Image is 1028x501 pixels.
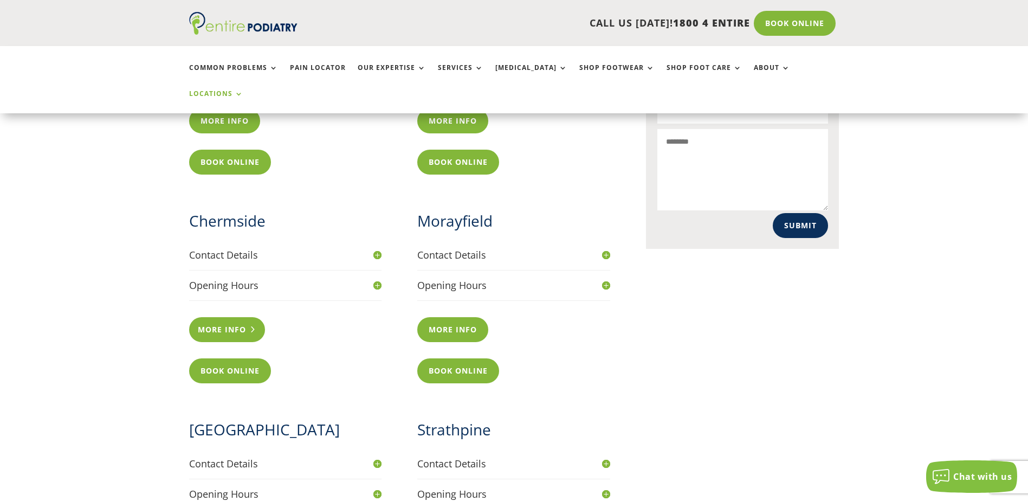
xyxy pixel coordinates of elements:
p: CALL US [DATE]! [339,16,750,30]
a: More info [417,108,488,133]
a: Our Expertise [358,64,426,87]
span: 1800 4 ENTIRE [673,16,750,29]
h4: Contact Details [417,457,610,471]
a: More info [189,317,266,342]
h4: Opening Hours [189,279,382,292]
a: Locations [189,90,243,113]
h4: Contact Details [189,248,382,262]
a: Shop Footwear [579,64,655,87]
img: logo (1) [189,12,298,35]
a: [MEDICAL_DATA] [495,64,567,87]
h2: Strathpine [417,419,610,446]
h4: Contact Details [417,248,610,262]
h4: Contact Details [189,457,382,471]
a: More info [417,317,488,342]
button: Submit [773,213,828,238]
a: Services [438,64,483,87]
h4: Opening Hours [417,279,610,292]
h2: [GEOGRAPHIC_DATA] [189,419,382,446]
h4: Opening Hours [189,487,382,501]
a: Shop Foot Care [667,64,742,87]
a: Book Online [189,358,271,383]
a: Book Online [417,150,499,175]
h2: Chermside [189,210,382,237]
a: Entire Podiatry [189,26,298,37]
a: Book Online [417,358,499,383]
h2: Morayfield [417,210,610,237]
h4: Opening Hours [417,487,610,501]
a: About [754,64,790,87]
a: More info [189,108,260,133]
a: Book Online [754,11,836,36]
button: Chat with us [926,460,1017,493]
a: Common Problems [189,64,278,87]
a: Pain Locator [290,64,346,87]
a: Book Online [189,150,271,175]
span: Chat with us [953,471,1012,483]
